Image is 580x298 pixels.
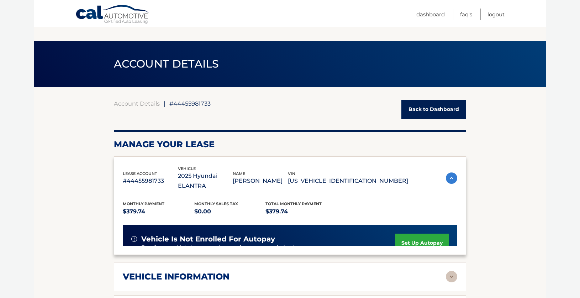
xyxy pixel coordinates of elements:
img: accordion-active.svg [446,172,457,184]
p: Enroll your vehicle in automatic recurring payment deduction. [141,244,395,251]
span: Total Monthly Payment [265,201,322,206]
a: Cal Automotive [75,5,150,25]
span: | [164,100,165,107]
p: 2025 Hyundai ELANTRA [178,171,233,191]
img: alert-white.svg [131,236,137,242]
span: lease account [123,171,157,176]
span: vin [288,171,295,176]
p: $379.74 [123,207,194,217]
a: Dashboard [416,9,445,20]
p: $379.74 [265,207,337,217]
span: ACCOUNT DETAILS [114,57,219,70]
img: accordion-rest.svg [446,271,457,282]
span: vehicle is not enrolled for autopay [141,235,275,244]
span: vehicle [178,166,196,171]
h2: Manage Your Lease [114,139,466,150]
a: Account Details [114,100,160,107]
p: [PERSON_NAME] [233,176,288,186]
h2: vehicle information [123,271,230,282]
p: $0.00 [194,207,266,217]
span: Monthly Payment [123,201,164,206]
a: Logout [487,9,505,20]
span: Monthly sales Tax [194,201,238,206]
p: [US_VEHICLE_IDENTIFICATION_NUMBER] [288,176,408,186]
span: #44455981733 [169,100,211,107]
a: FAQ's [460,9,472,20]
a: Back to Dashboard [401,100,466,119]
span: name [233,171,245,176]
a: set up autopay [395,234,449,252]
p: #44455981733 [123,176,178,186]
